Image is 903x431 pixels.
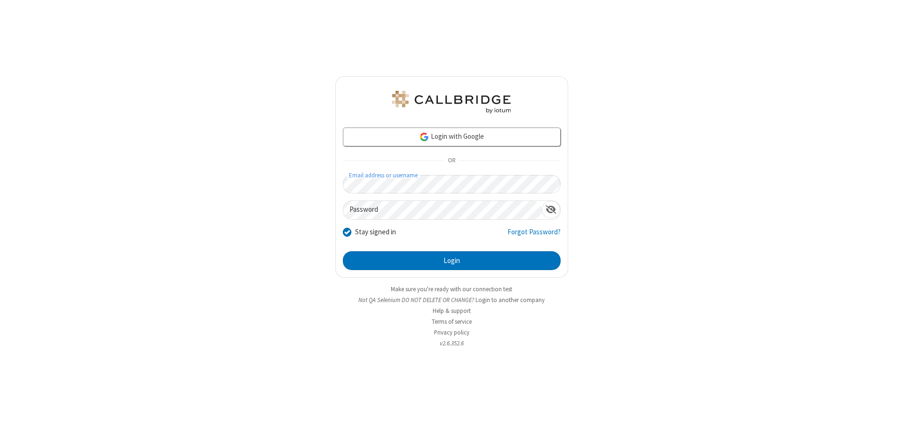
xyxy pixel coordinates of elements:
a: Forgot Password? [507,227,561,245]
a: Login with Google [343,128,561,146]
li: v2.6.352.6 [335,339,568,348]
button: Login [343,251,561,270]
span: OR [444,154,459,168]
label: Stay signed in [355,227,396,238]
input: Password [343,201,542,219]
a: Make sure you're ready with our connection test [391,285,512,293]
a: Terms of service [432,318,472,326]
img: QA Selenium DO NOT DELETE OR CHANGE [390,91,513,113]
li: Not QA Selenium DO NOT DELETE OR CHANGE? [335,295,568,304]
input: Email address or username [343,175,561,193]
a: Help & support [433,307,471,315]
a: Privacy policy [434,328,469,336]
img: google-icon.png [419,132,429,142]
button: Login to another company [475,295,545,304]
div: Show password [542,201,560,218]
